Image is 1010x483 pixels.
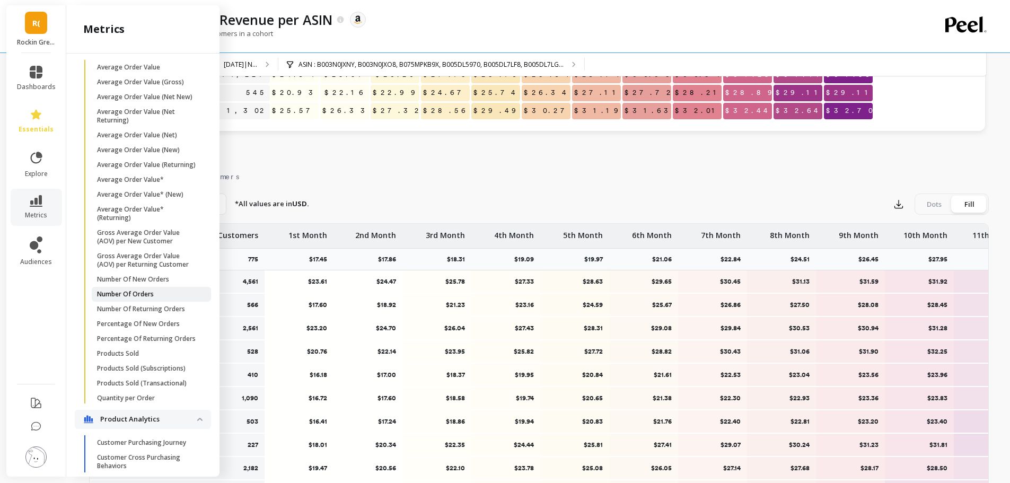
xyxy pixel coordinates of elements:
[823,347,879,356] p: $31.90
[409,347,465,356] p: $23.95
[478,371,534,379] p: $19.95
[622,85,677,101] span: $27.72
[248,441,258,449] p: 227
[892,394,947,402] p: $23.83
[97,175,164,184] p: Average Order Value*
[340,301,396,309] p: $18.92
[514,255,540,264] p: $19.09
[340,464,396,472] p: $20.56
[616,394,672,402] p: $21.38
[823,394,879,402] p: $23.36
[892,464,947,472] p: $28.50
[478,324,534,332] p: $27.43
[97,78,184,86] p: Average Order Value (Gross)
[97,146,180,154] p: Average Order Value (New)
[754,277,810,286] p: $31.13
[616,441,672,449] p: $27.41
[248,255,265,264] p: 775
[892,277,947,286] p: $31.92
[309,255,333,264] p: $17.45
[271,371,327,379] p: $16.18
[754,371,810,379] p: $23.04
[271,347,327,356] p: $20.76
[97,63,160,72] p: Average Order Value
[547,417,603,426] p: $20.83
[271,464,327,472] p: $19.47
[235,199,309,209] p: *All values are in
[409,324,465,332] p: $26.04
[225,103,270,119] a: 1,302
[616,301,672,309] p: $25.67
[754,441,810,449] p: $30.24
[271,441,327,449] p: $18.01
[892,324,947,332] p: $31.28
[547,441,603,449] p: $25.81
[271,417,327,426] p: $16.41
[547,324,603,332] p: $28.31
[378,255,402,264] p: $17.86
[616,277,672,286] p: $29.65
[218,224,258,241] p: Customers
[242,394,258,402] p: 1,090
[685,324,741,332] p: $29.84
[522,103,575,119] span: $30.27
[903,224,947,241] p: 10th Month
[685,347,741,356] p: $30.43
[89,163,989,187] nav: Tabs
[685,417,741,426] p: $22.40
[823,277,879,286] p: $31.59
[340,324,396,332] p: $24.70
[774,103,824,119] span: $32.64
[754,464,810,472] p: $27.68
[409,371,465,379] p: $18.37
[270,85,323,101] span: $20.93
[721,255,747,264] p: $22.84
[224,60,257,69] p: [DATE]|N...
[616,464,672,472] p: $26.05
[522,85,572,101] span: $26.34
[547,394,603,402] p: $20.65
[25,446,47,468] img: profile picture
[685,371,741,379] p: $22.53
[248,371,258,379] p: 410
[572,103,628,119] span: $31.19
[616,371,672,379] p: $21.61
[83,415,94,424] img: navigation item icon
[97,161,196,169] p: Average Order Value (Returning)
[97,252,198,269] p: Gross Average Order Value (AOV) per Returning Customer
[478,464,534,472] p: $23.78
[409,441,465,449] p: $22.35
[839,224,879,241] p: 9th Month
[616,324,672,332] p: $29.08
[754,394,810,402] p: $22.93
[685,301,741,309] p: $26.86
[271,277,327,286] p: $23.61
[322,85,369,101] span: $22.16
[478,394,534,402] p: $19.74
[823,441,879,449] p: $31.23
[197,418,203,421] img: down caret icon
[409,277,465,286] p: $25.78
[478,441,534,449] p: $24.44
[754,301,810,309] p: $27.50
[823,464,879,472] p: $28.17
[271,301,327,309] p: $17.60
[723,103,774,119] span: $32.44
[774,85,825,101] span: $29.11
[632,224,672,241] p: 6th Month
[355,224,396,241] p: 2nd Month
[97,275,169,284] p: Number Of New Orders
[447,255,471,264] p: $18.31
[421,85,471,101] span: $24.67
[409,394,465,402] p: $18.58
[478,277,534,286] p: $27.33
[673,103,723,119] span: $32.01
[478,301,534,309] p: $23.16
[823,301,879,309] p: $28.08
[563,224,603,241] p: 5th Month
[917,196,952,213] div: Dots
[622,103,678,119] span: $31.63
[685,441,741,449] p: $29.07
[471,85,521,101] span: $25.74
[371,103,425,119] span: $27.32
